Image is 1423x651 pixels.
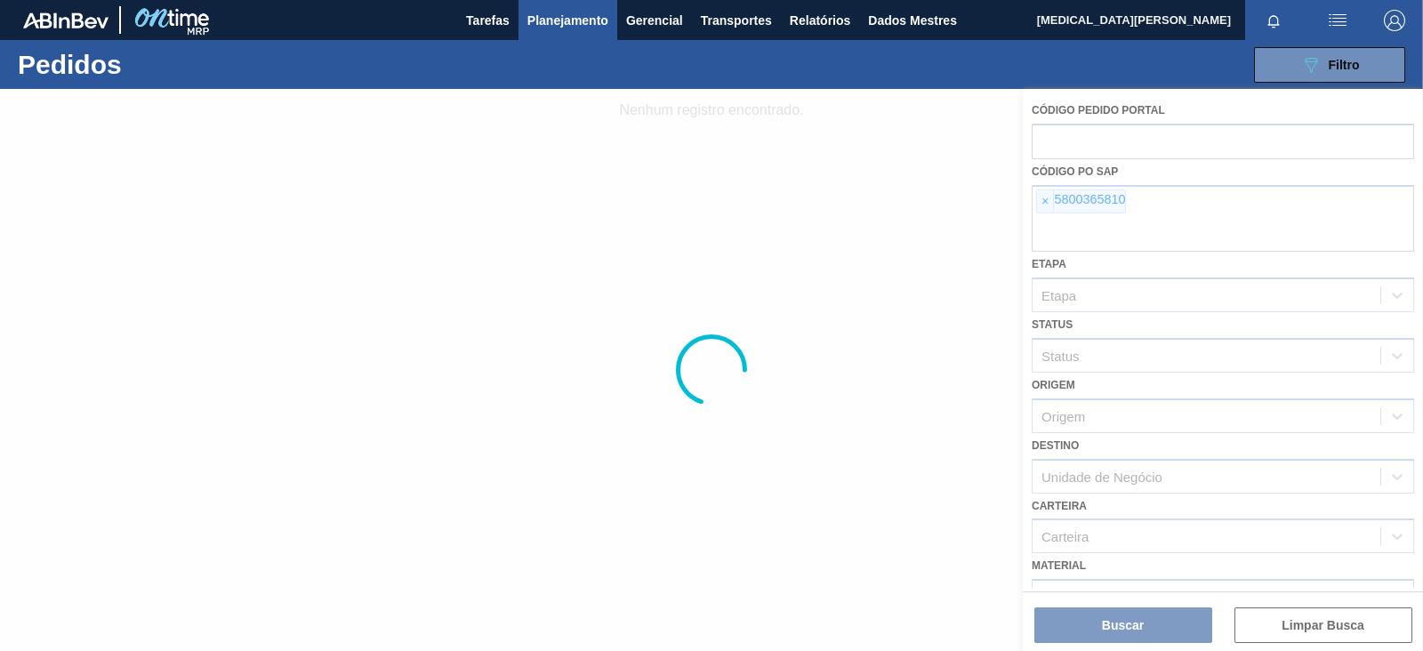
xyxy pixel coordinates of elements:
img: Sair [1384,10,1405,31]
font: [MEDICAL_DATA][PERSON_NAME] [1037,13,1231,27]
button: Notificações [1245,8,1302,33]
font: Pedidos [18,50,122,79]
button: Filtro [1254,47,1405,83]
font: Dados Mestres [868,13,957,28]
font: Transportes [701,13,772,28]
font: Tarefas [466,13,510,28]
font: Filtro [1329,58,1360,72]
font: Planejamento [527,13,608,28]
img: TNhmsLtSVTkK8tSr43FrP2fwEKptu5GPRR3wAAAABJRU5ErkJggg== [23,12,109,28]
img: ações do usuário [1327,10,1348,31]
font: Gerencial [626,13,683,28]
font: Relatórios [790,13,850,28]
